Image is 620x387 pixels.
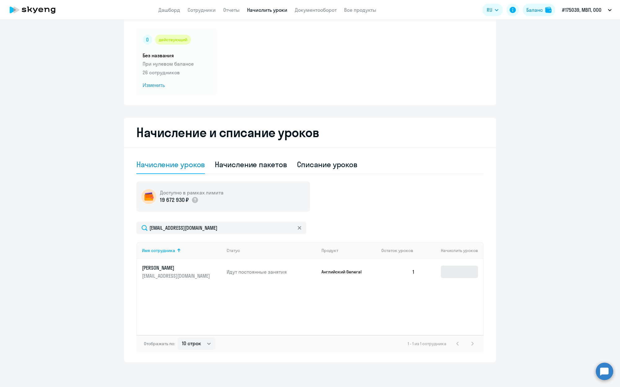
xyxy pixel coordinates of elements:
p: 19 672 930 ₽ [160,196,189,204]
p: Идут постоянные занятия [227,268,317,275]
p: При нулевом балансе [143,60,211,67]
h5: Без названия [143,52,211,59]
a: [PERSON_NAME][EMAIL_ADDRESS][DOMAIN_NAME] [142,264,222,279]
p: [PERSON_NAME] [142,264,211,271]
div: Начисление пакетов [215,159,287,169]
span: Отображать по: [144,341,175,346]
p: Английский General [321,269,368,275]
div: Начисление уроков [136,159,205,169]
div: Продукт [321,248,377,253]
button: Балансbalance [523,4,555,16]
button: RU [482,4,503,16]
img: balance [545,7,551,13]
h5: Доступно в рамках лимита [160,189,224,196]
div: Баланс [526,6,543,14]
a: Документооборот [295,7,337,13]
span: 1 - 1 из 1 сотрудника [408,341,446,346]
h2: Начисление и списание уроков [136,125,484,140]
a: Дашборд [158,7,180,13]
button: #175039, МВП, ООО [559,2,615,17]
td: 1 [376,259,420,285]
span: Изменить [143,82,211,89]
div: Имя сотрудника [142,248,222,253]
a: Отчеты [223,7,240,13]
img: wallet-circle.png [141,189,156,204]
a: Начислить уроки [247,7,287,13]
div: Остаток уроков [381,248,420,253]
input: Поиск по имени, email, продукту или статусу [136,222,306,234]
div: Имя сотрудника [142,248,175,253]
p: 26 сотрудников [143,69,211,76]
div: Продукт [321,248,338,253]
div: Статус [227,248,240,253]
span: Остаток уроков [381,248,413,253]
a: Сотрудники [188,7,216,13]
div: Списание уроков [297,159,358,169]
p: [EMAIL_ADDRESS][DOMAIN_NAME] [142,272,211,279]
a: Все продукты [344,7,376,13]
div: Статус [227,248,317,253]
p: #175039, МВП, ООО [562,6,601,14]
th: Начислить уроков [420,242,483,259]
span: RU [487,6,492,14]
div: действующий [155,35,191,45]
